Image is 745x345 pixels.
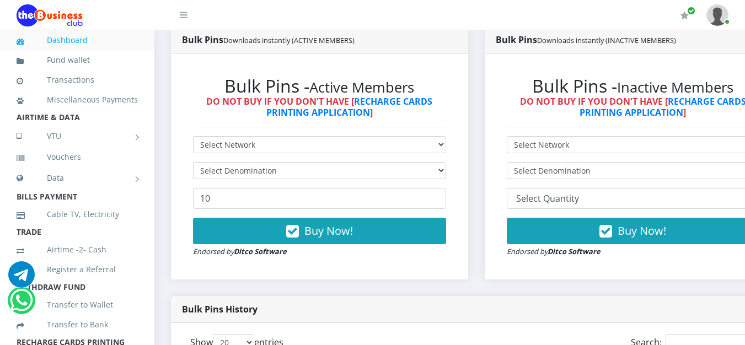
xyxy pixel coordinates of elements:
a: Airtime -2- Cash [17,237,138,262]
span: Renew/Upgrade Subscription [687,7,695,15]
a: Dashboard [17,28,138,53]
button: Buy Now! [193,218,446,244]
a: Data [17,164,138,192]
strong: DO NOT BUY IF YOU DON'T HAVE [ ] [206,95,432,118]
strong: Ditco Software [234,246,287,256]
a: RECHARGE CARDS PRINTING APPLICATION [266,95,433,118]
img: Logo [17,4,83,26]
a: Transfer to Bank [17,312,138,337]
a: Miscellaneous Payments [17,87,138,112]
small: Downloads instantly (INACTIVE MEMBERS) [537,35,676,45]
small: Inactive Members [617,78,733,97]
i: Renew/Upgrade Subscription [680,11,689,20]
input: Enter Quantity [193,188,446,209]
span: Buy Now! [304,223,353,238]
strong: Bulk Pins History [182,303,258,315]
small: Active Members [309,78,414,97]
img: User [706,4,728,26]
a: Register a Referral [17,257,138,282]
strong: Bulk Pins [182,34,355,46]
a: Cable TV, Electricity [17,202,138,227]
span: Buy Now! [618,223,666,238]
a: VTU [17,122,138,150]
small: Endorsed by [507,246,601,256]
h2: Bulk Pins - [193,76,446,96]
a: Chat for support [8,269,35,288]
a: Fund wallet [17,47,138,73]
small: Endorsed by [193,246,287,256]
a: Chat for support [10,295,33,314]
a: Transfer to Wallet [17,292,138,317]
strong: Ditco Software [548,246,601,256]
a: Vouchers [17,144,138,170]
small: Downloads instantly (ACTIVE MEMBERS) [223,35,355,45]
a: Transactions [17,67,138,93]
strong: Bulk Pins [496,34,676,46]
